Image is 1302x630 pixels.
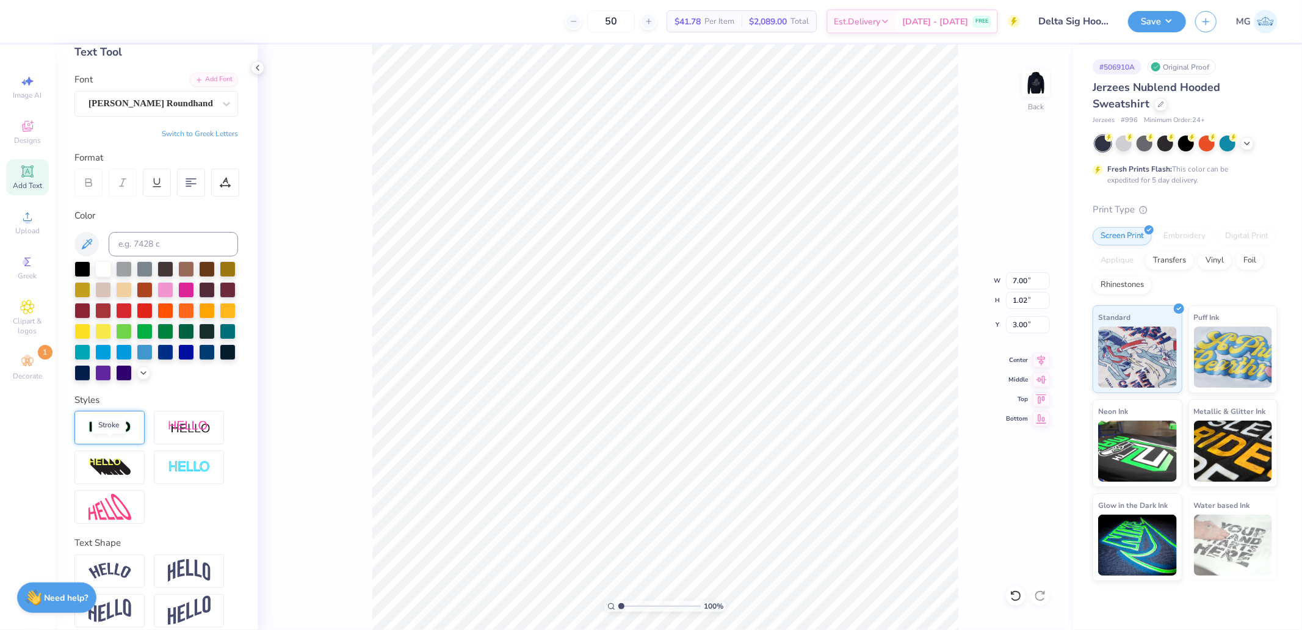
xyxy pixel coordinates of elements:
[1236,10,1278,34] a: MG
[1006,415,1028,423] span: Bottom
[92,416,126,433] div: Stroke
[675,15,701,28] span: $41.78
[1093,276,1152,294] div: Rhinestones
[1098,499,1168,512] span: Glow in the Dark Ink
[1107,164,1257,186] div: This color can be expedited for 5 day delivery.
[168,596,211,626] img: Rise
[1254,10,1278,34] img: Michael Galon
[1006,395,1028,404] span: Top
[1194,421,1273,482] img: Metallic & Glitter Ink
[1194,311,1220,324] span: Puff Ink
[13,90,42,100] span: Image AI
[13,371,42,381] span: Decorate
[1194,515,1273,576] img: Water based Ink
[1194,327,1273,388] img: Puff Ink
[74,44,238,60] div: Text Tool
[89,563,131,579] img: Arc
[168,460,211,474] img: Negative Space
[1194,499,1250,512] span: Water based Ink
[168,559,211,582] img: Arch
[74,536,238,550] div: Text Shape
[89,599,131,623] img: Flag
[1093,59,1141,74] div: # 506910A
[1148,59,1216,74] div: Original Proof
[74,73,93,87] label: Font
[704,601,723,612] span: 100 %
[15,226,40,236] span: Upload
[1144,115,1205,126] span: Minimum Order: 24 +
[1093,227,1152,245] div: Screen Print
[902,15,968,28] span: [DATE] - [DATE]
[834,15,880,28] span: Est. Delivery
[1107,164,1172,174] strong: Fresh Prints Flash:
[790,15,809,28] span: Total
[89,494,131,520] img: Free Distort
[1029,9,1119,34] input: Untitled Design
[6,316,49,336] span: Clipart & logos
[1098,405,1128,418] span: Neon Ink
[1156,227,1213,245] div: Embroidery
[1028,101,1044,112] div: Back
[1145,252,1194,270] div: Transfers
[587,10,635,32] input: – –
[975,17,988,26] span: FREE
[1198,252,1232,270] div: Vinyl
[1024,71,1048,95] img: Back
[1093,80,1220,111] span: Jerzees Nublend Hooded Sweatshirt
[1098,311,1130,324] span: Standard
[749,15,787,28] span: $2,089.00
[1121,115,1138,126] span: # 996
[1098,327,1177,388] img: Standard
[74,209,238,223] div: Color
[1093,115,1115,126] span: Jerzees
[1235,252,1264,270] div: Foil
[1006,356,1028,364] span: Center
[14,136,41,145] span: Designs
[89,458,131,477] img: 3d Illusion
[190,73,238,87] div: Add Font
[74,393,238,407] div: Styles
[704,15,734,28] span: Per Item
[1006,375,1028,384] span: Middle
[1128,11,1186,32] button: Save
[13,181,42,190] span: Add Text
[38,345,52,360] span: 1
[1236,15,1251,29] span: MG
[1098,421,1177,482] img: Neon Ink
[1098,515,1177,576] img: Glow in the Dark Ink
[1093,252,1141,270] div: Applique
[18,271,37,281] span: Greek
[45,592,89,604] strong: Need help?
[74,151,239,165] div: Format
[109,232,238,256] input: e.g. 7428 c
[1194,405,1266,418] span: Metallic & Glitter Ink
[1093,203,1278,217] div: Print Type
[168,420,211,435] img: Shadow
[162,129,238,139] button: Switch to Greek Letters
[1217,227,1276,245] div: Digital Print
